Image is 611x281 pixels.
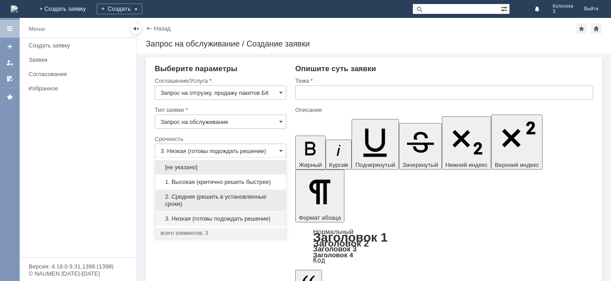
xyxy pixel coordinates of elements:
[29,56,131,63] div: Заявки
[501,4,509,13] span: Расширенный поиск
[299,162,322,168] span: Жирный
[313,251,353,259] a: Заголовок 4
[29,85,121,92] div: Избранное
[3,39,17,54] a: Создать заявку
[11,5,18,13] a: Перейти на домашнюю страницу
[295,107,591,113] div: Описание
[3,55,17,70] a: Мои заявки
[25,38,134,52] a: Создать заявку
[399,123,442,170] button: Зачеркнутый
[326,140,352,170] button: Курсив
[295,64,376,73] span: Опишите суть заявки
[313,256,325,264] a: Код
[161,215,280,222] span: 3. Низкая (готовы подождать решение)
[313,230,388,244] a: Заголовок 1
[491,115,543,170] button: Верхний индекс
[576,23,587,34] div: Добавить в избранное
[161,230,280,237] div: всего элементов: 3
[97,4,142,14] div: Создать
[299,214,341,221] span: Формат абзаца
[25,53,134,67] a: Заявки
[155,107,284,113] div: Тип заявки
[29,71,131,77] div: Согласования
[329,162,348,168] span: Курсив
[553,4,573,9] span: Колхозка
[446,162,488,168] span: Нижний индекс
[29,271,127,277] div: © NAUMEN [DATE]-[DATE]
[3,72,17,86] a: Мои согласования
[29,42,131,49] div: Создать заявку
[295,78,591,84] div: Тема
[161,193,280,208] span: 2. Средняя (решить в установленные сроки)
[591,23,602,34] div: Сделать домашней страницей
[25,67,134,81] a: Согласования
[553,9,573,14] span: 3
[161,164,280,171] span: [не указано]
[352,119,399,170] button: Подчеркнутый
[155,136,284,142] div: Срочность
[313,245,356,253] a: Заголовок 3
[295,229,593,264] div: Формат абзаца
[11,5,18,13] img: logo
[295,136,326,170] button: Жирный
[442,116,492,170] button: Нижний индекс
[161,179,280,186] span: 1. Высокая (критично решить быстрее)
[29,24,45,34] div: Меню
[313,238,369,248] a: Заголовок 2
[131,23,141,34] div: Скрыть меню
[146,39,602,48] div: Запрос на обслуживание / Создание заявки
[155,78,284,84] div: Соглашение/Услуга
[154,25,170,32] a: Назад
[155,64,238,73] span: Выберите параметры
[355,162,395,168] span: Подчеркнутый
[29,264,127,269] div: Версия: 4.18.0.9.31.1398 (1398)
[295,170,344,222] button: Формат абзаца
[495,162,539,168] span: Верхний индекс
[313,228,353,235] a: Нормальный
[403,162,438,168] span: Зачеркнутый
